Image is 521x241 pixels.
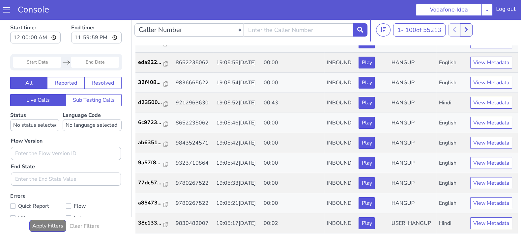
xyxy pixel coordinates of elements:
[324,175,356,195] td: INBOUND
[436,95,468,115] td: English
[470,99,512,111] button: View Metadata
[244,5,353,18] input: Enter the Caller Number
[138,60,170,68] a: 32f408...
[71,4,122,27] label: End time:
[47,59,84,71] button: Reported
[436,175,468,195] td: English
[324,155,356,175] td: INBOUND
[436,35,468,55] td: English
[29,202,66,214] button: Apply Filters
[11,154,121,168] input: Enter the End State Value
[436,75,468,95] td: Hindi
[470,199,512,211] button: View Metadata
[66,183,122,193] label: Flow
[359,79,375,91] button: Play
[436,115,468,135] td: English
[470,39,512,50] button: View Metadata
[389,155,436,175] td: HANGUP
[389,55,436,75] td: HANGUP
[10,5,57,14] a: Console
[173,75,214,95] td: 9212963630
[214,195,261,215] td: 19:05:17[DATE]
[496,5,516,16] div: Log out
[10,13,61,25] input: Start time:
[261,35,325,55] td: 00:00
[470,139,512,151] button: View Metadata
[389,195,436,215] td: USER_HANGUP
[324,35,356,55] td: INBOUND
[66,76,122,88] button: Sub Testing Calls
[359,199,375,211] button: Play
[70,205,99,211] h6: Clear Filters
[10,183,66,193] label: Quick Report
[173,95,214,115] td: 8652235062
[324,75,356,95] td: INBOUND
[11,145,35,152] label: End State
[261,55,325,75] td: 00:00
[261,135,325,155] td: 00:00
[389,135,436,155] td: HANGUP
[389,175,436,195] td: HANGUP
[63,101,122,113] select: Language Code
[359,139,375,151] button: Play
[324,135,356,155] td: INBOUND
[10,195,66,204] label: UX
[393,5,446,18] button: 1- 100of 55213
[13,39,61,50] input: Start Date
[66,195,122,204] label: Latency
[138,60,164,68] p: 32f408...
[359,99,375,111] button: Play
[436,195,468,215] td: Hindi
[436,135,468,155] td: English
[214,75,261,95] td: 19:05:52[DATE]
[138,80,164,88] p: d23500...
[214,55,261,75] td: 19:05:54[DATE]
[389,95,436,115] td: HANGUP
[173,195,214,215] td: 9830482007
[324,95,356,115] td: INBOUND
[10,101,59,113] select: Status
[214,35,261,55] td: 19:05:55[DATE]
[173,135,214,155] td: 9323710864
[214,115,261,135] td: 19:05:42[DATE]
[324,195,356,215] td: INBOUND
[11,129,121,142] input: Enter the Flow Version ID
[138,161,164,169] p: 77dc57...
[138,141,170,148] a: 9a57f8...
[138,40,170,48] a: eda922...
[214,175,261,195] td: 19:05:21[DATE]
[261,115,325,135] td: 00:00
[173,115,214,135] td: 9843524571
[359,39,375,50] button: Play
[436,55,468,75] td: English
[138,181,170,189] a: a85473...
[138,40,164,48] p: eda922...
[10,4,61,27] label: Start time:
[405,8,441,16] span: 100 of 55213
[214,135,261,155] td: 19:05:42[DATE]
[470,59,512,70] button: View Metadata
[214,95,261,115] td: 19:05:46[DATE]
[261,175,325,195] td: 00:00
[138,120,170,128] a: ab6351...
[173,175,214,195] td: 9780267522
[261,75,325,95] td: 00:43
[138,100,164,108] p: 6c9723...
[261,155,325,175] td: 00:00
[138,80,170,88] a: d23500...
[436,155,468,175] td: English
[173,55,214,75] td: 9836665622
[389,75,436,95] td: HANGUP
[389,35,436,55] td: HANGUP
[71,39,119,50] input: End Date
[71,13,122,25] input: End time:
[389,115,436,135] td: HANGUP
[138,120,164,128] p: ab6351...
[63,94,122,113] label: Language Code
[138,201,164,209] p: 38c133...
[324,115,356,135] td: INBOUND
[10,59,47,71] button: All
[138,141,164,148] p: 9a57f8...
[138,161,170,169] a: 77dc57...
[359,59,375,70] button: Play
